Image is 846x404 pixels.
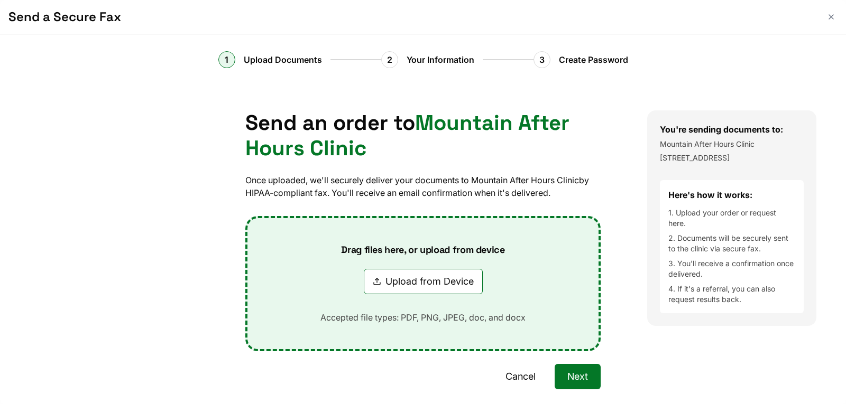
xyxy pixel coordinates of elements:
[304,311,542,324] p: Accepted file types: PDF, PNG, JPEG, doc, and docx
[660,123,804,136] h3: You're sending documents to:
[660,139,804,149] p: Mountain After Hours Clinic
[555,364,601,389] button: Next
[660,153,804,163] p: [STREET_ADDRESS]
[825,11,838,23] button: Close
[534,51,550,68] div: 3
[8,8,816,25] h1: Send a Secure Fax
[244,53,322,66] span: Upload Documents
[668,233,795,254] li: 2. Documents will be securely sent to the clinic via secure fax.
[245,174,601,199] p: Once uploaded, we'll securely deliver your documents to Mountain After Hours Clinic by HIPAA-comp...
[245,110,601,161] h1: Send an order to
[245,109,569,162] span: Mountain After Hours Clinic
[668,189,795,201] h4: Here's how it works:
[381,51,398,68] div: 2
[559,53,628,66] span: Create Password
[324,243,521,256] p: Drag files here, or upload from device
[668,258,795,279] li: 3. You'll receive a confirmation once delivered.
[493,364,548,389] button: Cancel
[668,284,795,305] li: 4. If it's a referral, you can also request results back.
[364,269,483,294] button: Upload from Device
[668,208,795,229] li: 1. Upload your order or request here.
[407,53,474,66] span: Your Information
[218,51,235,68] div: 1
